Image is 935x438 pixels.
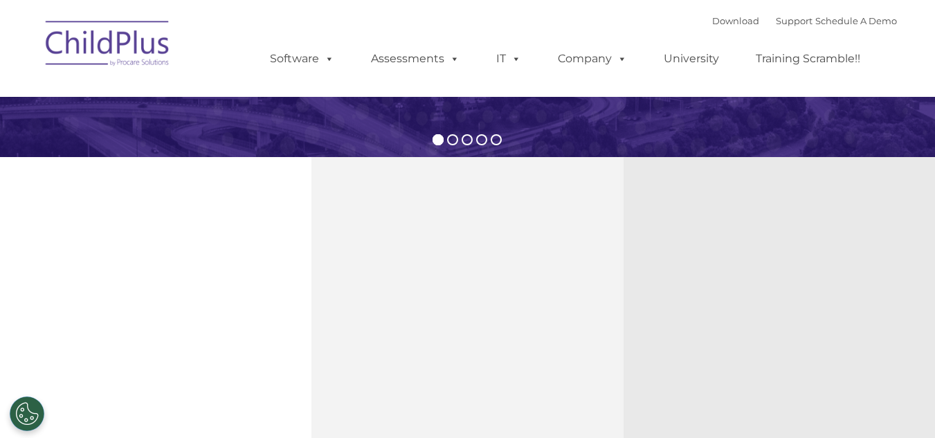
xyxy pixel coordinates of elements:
[10,396,44,431] button: Cookies Settings
[357,45,473,73] a: Assessments
[39,11,177,80] img: ChildPlus by Procare Solutions
[256,45,348,73] a: Software
[712,15,897,26] font: |
[815,15,897,26] a: Schedule A Demo
[192,148,251,158] span: Phone number
[776,15,813,26] a: Support
[712,15,759,26] a: Download
[866,372,935,438] iframe: Chat Widget
[482,45,535,73] a: IT
[742,45,874,73] a: Training Scramble!!
[650,45,733,73] a: University
[544,45,641,73] a: Company
[192,91,235,102] span: Last name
